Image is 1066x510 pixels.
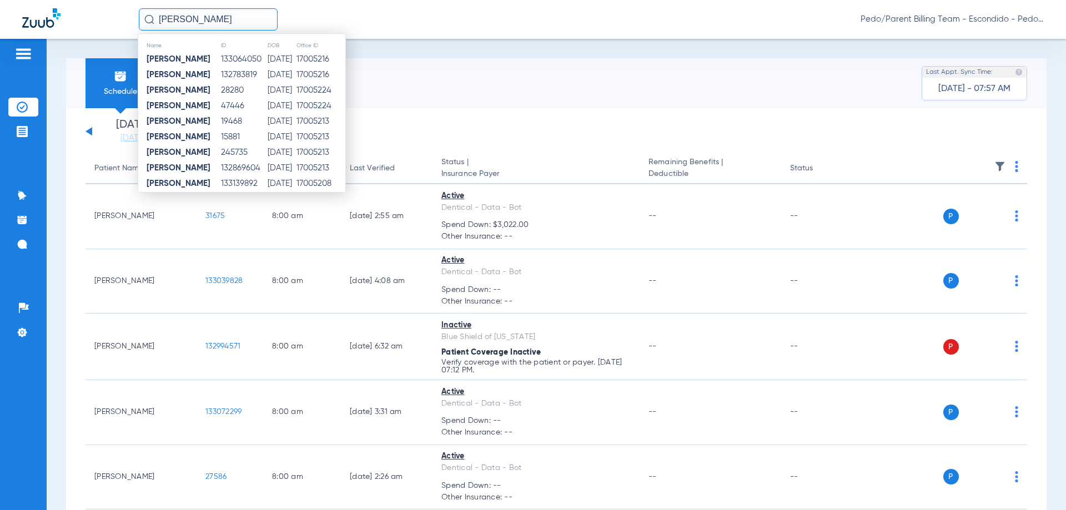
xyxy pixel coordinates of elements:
span: Schedule [94,86,147,97]
input: Search for patients [139,8,278,31]
span: P [943,273,959,289]
td: 17005213 [296,114,345,129]
th: Status | [433,153,640,184]
div: Active [441,451,631,462]
span: Insurance Payer [441,168,631,180]
img: hamburger-icon [14,47,32,60]
td: 17005213 [296,129,345,145]
div: Active [441,386,631,398]
li: [DATE] [99,119,166,144]
span: Spend Down: -- [441,284,631,296]
td: [DATE] [267,52,296,67]
td: [DATE] [267,176,296,191]
div: Last Verified [350,163,395,174]
td: [DATE] 2:26 AM [341,445,433,510]
span: Spend Down: -- [441,415,631,427]
td: [DATE] [267,191,296,207]
strong: [PERSON_NAME] [147,55,210,63]
td: [DATE] [267,145,296,160]
span: -- [648,212,657,220]
td: -- [781,380,856,445]
img: filter.svg [994,161,1005,172]
td: 17005208 [296,176,345,191]
td: [DATE] 4:08 AM [341,249,433,314]
strong: [PERSON_NAME] [147,102,210,110]
td: 47446 [220,98,268,114]
td: [PERSON_NAME] [86,445,197,510]
span: Last Appt. Sync Time: [926,67,993,78]
img: Zuub Logo [22,8,61,28]
span: Other Insurance: -- [441,231,631,243]
strong: [PERSON_NAME] [147,164,210,172]
img: x.svg [990,406,1001,417]
div: Active [441,255,631,266]
span: Deductible [648,168,772,180]
td: 133139892 [220,176,268,191]
td: [PERSON_NAME] [86,249,197,314]
div: Inactive [441,320,631,331]
strong: [PERSON_NAME] [147,133,210,141]
td: 132783819 [220,67,268,83]
td: 17005213 [296,145,345,160]
td: [PERSON_NAME] [86,380,197,445]
th: Status [781,153,856,184]
p: Verify coverage with the patient or payer. [DATE] 07:12 PM. [441,358,631,374]
td: 8:00 AM [263,314,341,380]
span: Other Insurance: -- [441,296,631,307]
span: P [943,209,959,224]
td: -- [781,184,856,249]
td: 17005224 [296,98,345,114]
td: 8:00 AM [263,249,341,314]
a: [DATE] [99,133,166,144]
span: 133039828 [205,277,243,285]
th: Office ID [296,39,345,52]
td: 17005224 [296,83,345,98]
td: 17005216 [296,52,345,67]
span: Pedo/Parent Billing Team - Escondido - Pedo | The Super Dentists [861,14,1044,25]
img: x.svg [990,210,1001,221]
th: ID [220,39,268,52]
span: 132994571 [205,342,240,350]
span: 31675 [205,212,225,220]
span: Spend Down: -- [441,480,631,492]
td: [DATE] [267,98,296,114]
td: [DATE] [267,114,296,129]
div: Patient Name [94,163,143,174]
span: 133072299 [205,408,242,416]
div: Dentical - Data - Bot [441,462,631,474]
div: Patient Name [94,163,188,174]
td: -- [781,314,856,380]
img: x.svg [990,471,1001,482]
span: P [943,469,959,484]
th: Name [138,39,220,52]
td: [DATE] 2:55 AM [341,184,433,249]
td: 8:00 AM [263,445,341,510]
span: -- [648,342,657,350]
td: [DATE] [267,67,296,83]
span: Spend Down: $3,022.00 [441,219,631,231]
span: 27586 [205,473,227,481]
img: group-dot-blue.svg [1015,275,1018,286]
td: 19468 [220,114,268,129]
iframe: Chat Widget [1010,457,1066,510]
td: 17005213 [296,160,345,176]
strong: [PERSON_NAME] [147,179,210,188]
div: Dentical - Data - Bot [441,398,631,410]
div: Dentical - Data - Bot [441,202,631,214]
img: group-dot-blue.svg [1015,341,1018,352]
td: 133064050 [220,52,268,67]
span: Other Insurance: -- [441,427,631,438]
img: group-dot-blue.svg [1015,210,1018,221]
img: last sync help info [1015,68,1023,76]
img: group-dot-blue.svg [1015,406,1018,417]
td: -- [781,249,856,314]
span: P [943,339,959,355]
td: 8:00 AM [263,184,341,249]
td: -- [781,445,856,510]
span: Patient Coverage Inactive [441,349,541,356]
td: [DATE] 6:32 AM [341,314,433,380]
td: [PERSON_NAME] [86,314,197,380]
span: [DATE] - 07:57 AM [938,83,1010,94]
span: -- [648,408,657,416]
